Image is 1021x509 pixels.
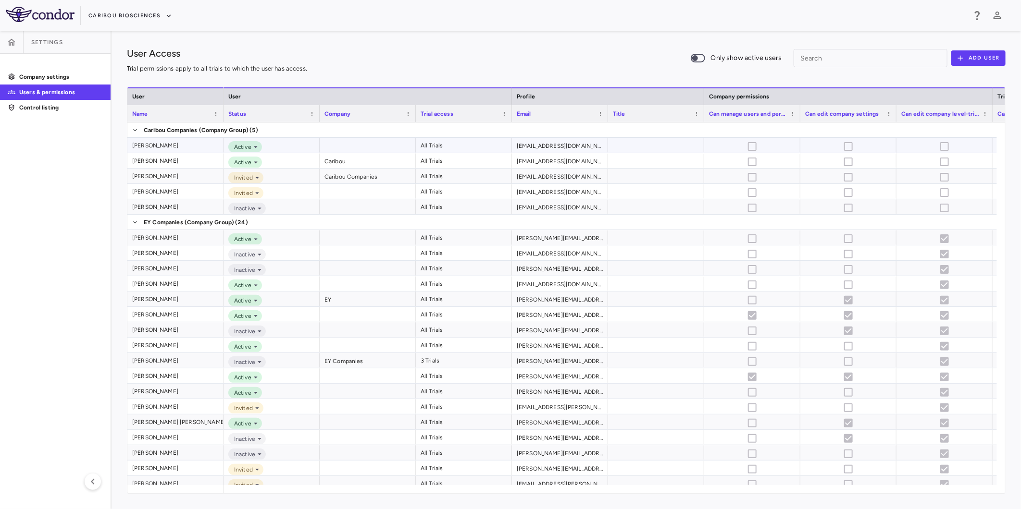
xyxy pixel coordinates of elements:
div: [EMAIL_ADDRESS][DOMAIN_NAME] [512,199,608,214]
span: User [228,93,241,100]
div: [PERSON_NAME][EMAIL_ADDRESS][PERSON_NAME][DOMAIN_NAME] [512,384,608,399]
span: Inactive [230,250,255,259]
div: [PERSON_NAME] [132,199,178,215]
span: Cannot update permissions for partner users [742,321,762,341]
div: [PERSON_NAME] [132,261,178,276]
span: Can edit company settings [805,110,879,117]
div: All Trials [421,476,443,491]
div: Caribou Companies [320,169,416,183]
span: Cannot update permissions for partner users [742,136,762,157]
span: Cannot update permissions for partner users [934,244,955,264]
span: Cannot update permissions for partner users [934,444,955,464]
span: Active [230,235,251,243]
span: Cannot update permissions for partner users [838,198,859,218]
div: [PERSON_NAME][EMAIL_ADDRESS][DOMAIN_NAME] [512,322,608,337]
span: Cannot update permissions for partner users [742,428,762,448]
span: Invited [230,404,253,412]
span: Cannot update permissions for partner users [838,182,859,203]
span: Cannot update permissions for partner users [838,167,859,187]
span: Cannot update permissions for partner users [934,351,955,372]
span: Cannot update permissions for partner users [838,244,859,264]
span: Active [230,419,251,428]
div: [PERSON_NAME] [132,430,178,445]
span: Cannot update permissions for partner users [742,336,762,356]
div: [EMAIL_ADDRESS][PERSON_NAME][PERSON_NAME][DOMAIN_NAME] [512,399,608,414]
span: Cannot update permissions for partner users [742,305,762,326]
div: All Trials [421,430,443,445]
span: Cannot update permissions for partner users [934,198,955,218]
div: All Trials [421,322,443,338]
span: Cannot update permissions for partner users [838,444,859,464]
span: Cannot update permissions for partner users [742,382,762,402]
span: Cannot update permissions for partner users [742,459,762,479]
button: Caribou Biosciences [88,8,172,24]
div: [PERSON_NAME] [132,322,178,338]
span: Cannot update permissions for partner users [742,182,762,203]
span: Cannot update permissions for partner users [838,413,859,433]
button: Add User [951,50,1006,66]
span: Cannot update permissions for partner users [742,474,762,495]
span: Cannot update permissions for partner users [934,167,955,187]
span: Cannot update permissions for partner users [742,444,762,464]
div: All Trials [421,307,443,322]
div: [PERSON_NAME][EMAIL_ADDRESS][PERSON_NAME][DOMAIN_NAME] [512,338,608,352]
span: Cannot update permissions for partner users [838,321,859,341]
span: Title [613,110,625,117]
div: [PERSON_NAME][EMAIL_ADDRESS][PERSON_NAME][DOMAIN_NAME] [512,261,608,276]
span: Cannot update permissions for partner users [934,305,955,326]
span: Cannot update permissions for partner users [742,152,762,172]
span: Cannot update permissions for partner users [934,259,955,279]
span: Cannot update permissions for partner users [838,152,859,172]
span: EY Companies (Company Group) [144,215,234,230]
span: Cannot update permissions for partner users [838,336,859,356]
div: Caribou [320,153,416,168]
span: Cannot update permissions for partner users [742,290,762,310]
span: Cannot update permissions for partner users [838,459,859,479]
span: Cannot update permissions for partner users [838,290,859,310]
span: Cannot update permissions for partner users [742,413,762,433]
span: Active [230,388,251,397]
span: Cannot update permissions for partner users [742,244,762,264]
span: Inactive [230,266,255,274]
span: Cannot update permissions for partner users [838,398,859,418]
span: Cannot update permissions for partner users [742,351,762,372]
div: [PERSON_NAME] [132,245,178,261]
span: Name [132,110,148,117]
span: Settings [31,38,63,46]
span: Cannot update permissions for partner users [934,152,955,172]
div: All Trials [421,291,443,307]
span: Cannot update permissions for partner users [934,382,955,402]
p: Trial permissions apply to all trials to which the user has access. [127,64,307,73]
span: Cannot update permissions for partner users [838,474,859,495]
span: Profile [517,93,535,100]
div: [PERSON_NAME] [132,445,178,461]
span: Cannot update permissions for partner users [838,136,859,157]
span: Can manage users and permissions [709,110,787,117]
span: Cannot update permissions for partner users [742,398,762,418]
span: Active [230,373,251,382]
div: [PERSON_NAME][EMAIL_ADDRESS][PERSON_NAME][DOMAIN_NAME] [512,230,608,245]
div: [PERSON_NAME] [132,399,178,414]
span: Cannot update permissions for partner users [742,275,762,295]
span: Cannot update permissions for partner users [934,413,955,433]
span: Inactive [230,204,255,213]
div: All Trials [421,399,443,414]
span: Cannot update permissions for partner users [934,398,955,418]
span: Cannot update permissions for partner users [934,367,955,387]
span: Cannot update permissions for partner users [838,275,859,295]
div: [PERSON_NAME][EMAIL_ADDRESS][PERSON_NAME][DOMAIN_NAME] [512,430,608,445]
span: Active [230,342,251,351]
p: Company settings [19,73,103,81]
div: All Trials [421,199,443,215]
div: [PERSON_NAME] [132,276,178,291]
span: Cannot update permissions for partner users [742,367,762,387]
span: Active [230,281,251,290]
span: Cannot update permissions for partner users [934,136,955,157]
p: Users & permissions [19,88,103,97]
div: [EMAIL_ADDRESS][DOMAIN_NAME] [512,138,608,153]
span: Cannot update permissions for partner users [838,428,859,448]
span: Active [230,296,251,305]
div: [EMAIL_ADDRESS][DOMAIN_NAME] [512,153,608,168]
div: [PERSON_NAME][EMAIL_ADDRESS][PERSON_NAME][DOMAIN_NAME] [512,291,608,306]
span: Cannot update permissions for partner users [934,336,955,356]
